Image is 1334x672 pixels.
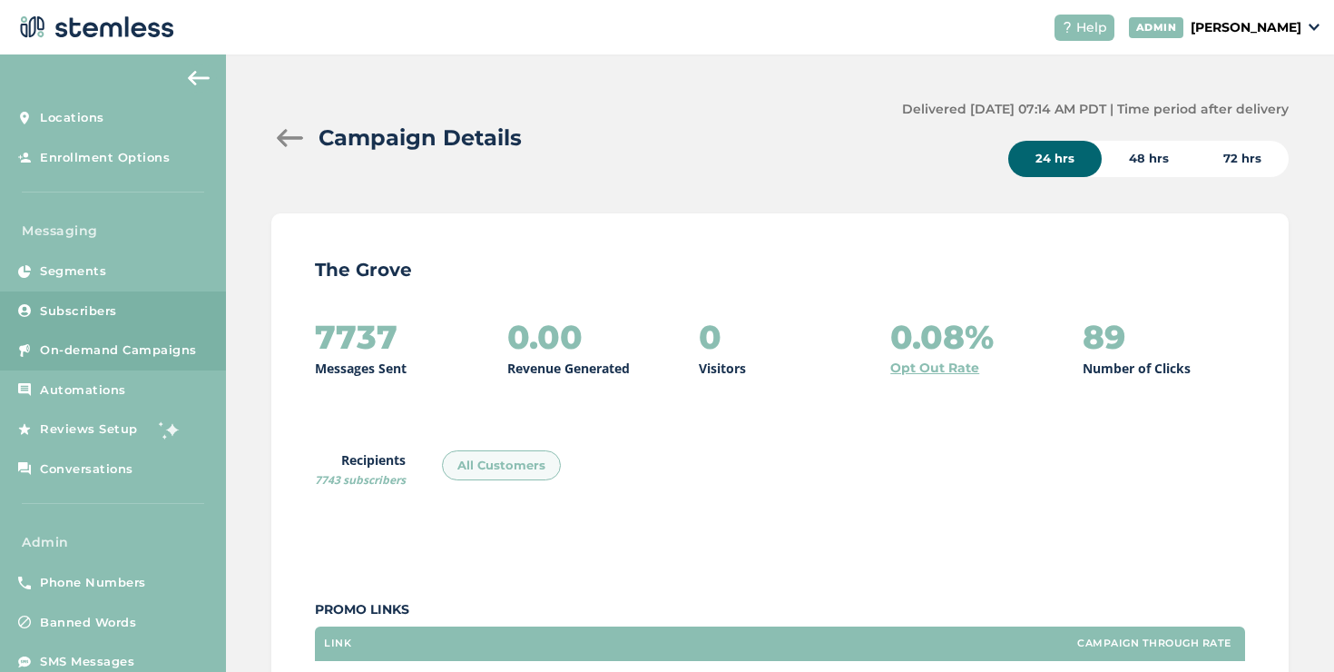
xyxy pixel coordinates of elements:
h2: 0.00 [507,319,583,355]
p: Revenue Generated [507,359,630,378]
p: Visitors [699,359,746,378]
div: 24 hrs [1008,141,1102,177]
span: SMS Messages [40,653,134,671]
h2: 0 [699,319,721,355]
h2: Campaign Details [319,122,522,154]
div: 48 hrs [1102,141,1196,177]
span: Banned Words [40,614,136,632]
h2: 7737 [315,319,397,355]
span: 7743 subscribers [315,472,406,488]
iframe: Chat Widget [1243,585,1334,672]
h2: 0.08% [890,319,994,355]
span: Phone Numbers [40,574,146,592]
p: The Grove [315,257,1245,282]
div: All Customers [442,450,561,481]
label: Campaign Through Rate [1077,637,1231,649]
div: 72 hrs [1196,141,1289,177]
p: [PERSON_NAME] [1191,18,1301,37]
span: Locations [40,109,104,127]
h2: 89 [1083,319,1125,355]
img: icon-arrow-back-accent-c549486e.svg [188,71,210,85]
div: ADMIN [1129,17,1184,38]
img: logo-dark-0685b13c.svg [15,9,174,45]
span: Reviews Setup [40,420,138,439]
img: glitter-stars-b7820f95.gif [152,411,188,448]
span: Help [1076,18,1107,37]
label: Promo Links [315,600,1245,619]
p: Messages Sent [315,359,407,378]
img: icon-help-white-03924b79.svg [1062,22,1073,33]
img: icon_down-arrow-small-66adaf34.svg [1309,24,1319,31]
span: On-demand Campaigns [40,341,197,360]
span: Enrollment Options [40,149,170,167]
label: Delivered [DATE] 07:14 AM PDT | Time period after delivery [902,100,1289,119]
span: Automations [40,381,126,400]
p: Number of Clicks [1083,359,1191,378]
span: Subscribers [40,302,117,321]
span: Segments [40,262,106,281]
a: Opt Out Rate [890,359,979,378]
span: Conversations [40,460,133,479]
label: Recipients [315,450,406,489]
label: Link [324,637,351,649]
